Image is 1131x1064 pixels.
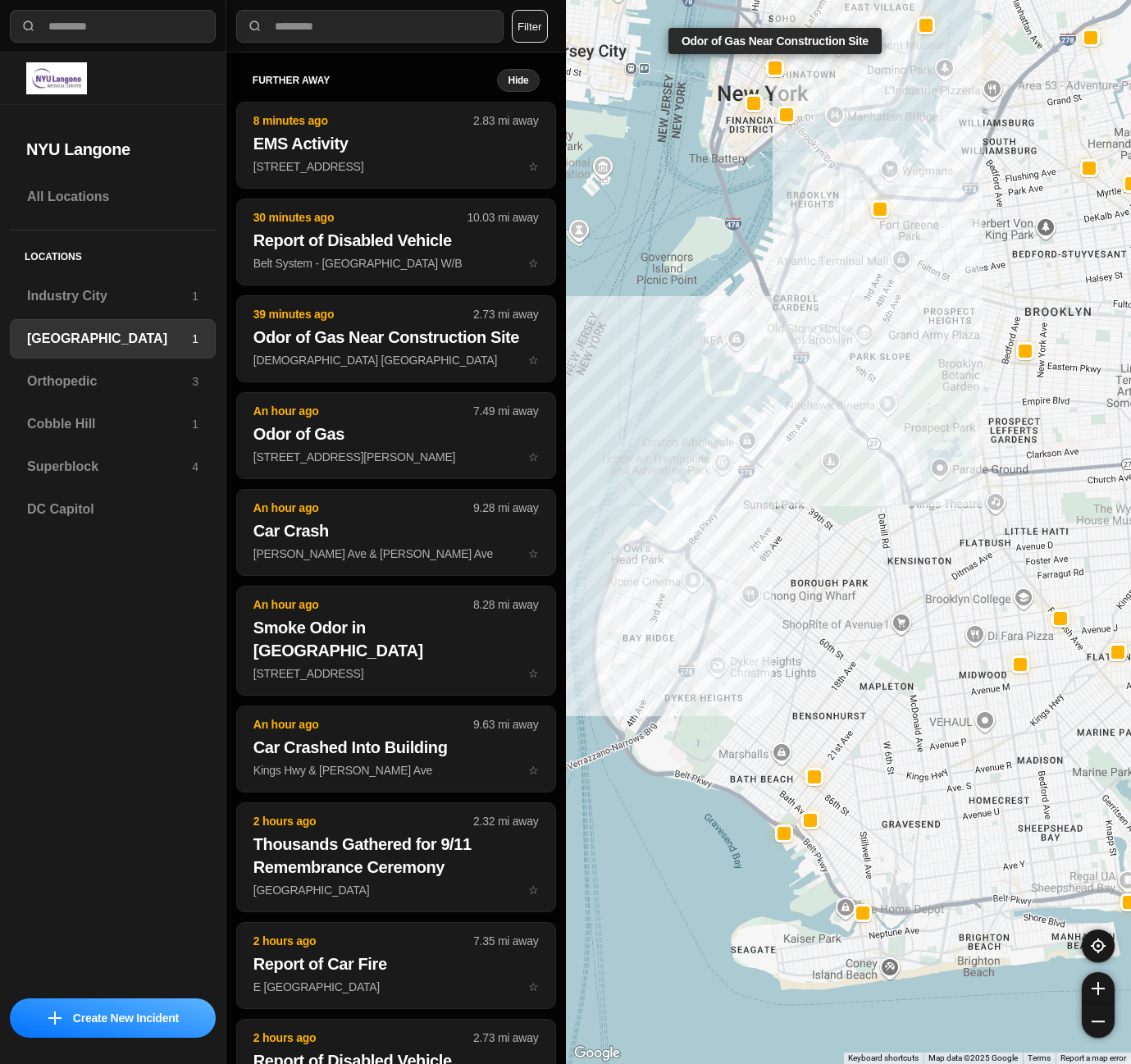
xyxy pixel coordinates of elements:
button: An hour ago9.63 mi awayCar Crashed Into BuildingKings Hwy & [PERSON_NAME] Avestar [236,706,556,792]
a: All Locations [10,177,216,217]
p: Belt System - [GEOGRAPHIC_DATA] W/B [253,255,539,272]
h2: Smoke Odor in [GEOGRAPHIC_DATA] [253,616,539,662]
h2: Car Crash [253,519,539,542]
a: An hour ago9.28 mi awayCar Crash[PERSON_NAME] Ave & [PERSON_NAME] Avestar [236,546,556,560]
button: 2 hours ago2.32 mi awayThousands Gathered for 9/11 Remembrance Ceremony[GEOGRAPHIC_DATA]star [236,802,556,912]
p: E [GEOGRAPHIC_DATA] [253,979,539,995]
span: star [528,354,539,367]
a: Report a map error [1060,1053,1126,1062]
p: An hour ago [253,596,473,613]
span: star [528,667,539,680]
button: recenter [1082,929,1115,962]
div: Odor of Gas Near Construction Site [668,27,882,53]
h3: DC Capitol [27,500,198,519]
a: 2 hours ago7.35 mi awayReport of Car FireE [GEOGRAPHIC_DATA]star [236,980,556,993]
a: Open this area in Google Maps (opens a new window) [570,1043,624,1064]
p: 1 [192,416,198,432]
span: star [528,764,539,777]
h5: Locations [10,231,216,276]
p: An hour ago [253,403,473,419]
button: 39 minutes ago2.73 mi awayOdor of Gas Near Construction Site[DEMOGRAPHIC_DATA] [GEOGRAPHIC_DATA]star [236,295,556,382]
a: Industry City1 [10,276,216,316]
img: logo [26,62,87,94]
button: Filter [512,10,548,43]
p: [GEOGRAPHIC_DATA] [253,882,539,898]
a: 2 hours ago2.32 mi awayThousands Gathered for 9/11 Remembrance Ceremony[GEOGRAPHIC_DATA]star [236,883,556,897]
h2: Report of Car Fire [253,952,539,975]
p: 9.28 mi away [473,500,538,516]
p: An hour ago [253,716,473,733]
a: Terms (opens in new tab) [1028,1053,1051,1062]
h2: Odor of Gas [253,422,539,445]
a: Orthopedic3 [10,362,216,401]
img: zoom-in [1092,982,1105,995]
p: 2 hours ago [253,1030,473,1046]
button: An hour ago7.49 mi awayOdor of Gas[STREET_ADDRESS][PERSON_NAME]star [236,392,556,479]
h3: Cobble Hill [27,414,192,434]
small: Hide [508,74,528,87]
h3: All Locations [27,187,198,207]
p: 1 [192,288,198,304]
h3: Orthopedic [27,372,192,391]
button: zoom-out [1082,1005,1115,1038]
h3: Industry City [27,286,192,306]
p: 2.73 mi away [473,306,538,322]
a: An hour ago9.63 mi awayCar Crashed Into BuildingKings Hwy & [PERSON_NAME] Avestar [236,763,556,777]
a: An hour ago8.28 mi awaySmoke Odor in [GEOGRAPHIC_DATA][STREET_ADDRESS]star [236,666,556,680]
a: Cobble Hill1 [10,404,216,444]
p: 2.83 mi away [473,112,538,129]
span: star [528,450,539,464]
p: [PERSON_NAME] Ave & [PERSON_NAME] Ave [253,546,539,562]
p: 7.35 mi away [473,933,538,949]
button: iconCreate New Incident [10,998,216,1038]
h2: EMS Activity [253,132,539,155]
p: 4 [192,459,198,475]
h3: Superblock [27,457,192,477]
h2: Report of Disabled Vehicle [253,229,539,252]
h2: Odor of Gas Near Construction Site [253,326,539,349]
button: 2 hours ago7.35 mi awayReport of Car FireE [GEOGRAPHIC_DATA]star [236,922,556,1009]
img: zoom-out [1092,1015,1105,1028]
p: 1 [192,331,198,347]
span: star [528,884,539,897]
button: An hour ago9.28 mi awayCar Crash[PERSON_NAME] Ave & [PERSON_NAME] Avestar [236,489,556,576]
h2: Thousands Gathered for 9/11 Remembrance Ceremony [253,833,539,879]
a: 30 minutes ago10.03 mi awayReport of Disabled VehicleBelt System - [GEOGRAPHIC_DATA] W/Bstar [236,256,556,270]
p: 39 minutes ago [253,306,473,322]
button: Keyboard shortcuts [848,1053,919,1064]
img: icon [48,1011,62,1025]
img: search [247,18,263,34]
button: 8 minutes ago2.83 mi awayEMS Activity[STREET_ADDRESS]star [236,102,556,189]
h3: [GEOGRAPHIC_DATA] [27,329,192,349]
p: 8 minutes ago [253,112,473,129]
h2: Car Crashed Into Building [253,736,539,759]
button: An hour ago8.28 mi awaySmoke Odor in [GEOGRAPHIC_DATA][STREET_ADDRESS]star [236,586,556,696]
img: Google [570,1043,624,1064]
p: 8.28 mi away [473,596,538,613]
p: Create New Incident [73,1010,179,1026]
p: An hour ago [253,500,473,516]
button: Odor of Gas Near Construction Site [766,58,784,76]
p: Kings Hwy & [PERSON_NAME] Ave [253,762,539,779]
h2: NYU Langone [26,138,199,161]
p: 9.63 mi away [473,716,538,733]
span: star [528,160,539,173]
span: star [528,257,539,270]
p: [STREET_ADDRESS][PERSON_NAME] [253,449,539,465]
p: 7.49 mi away [473,403,538,419]
img: search [21,18,37,34]
a: DC Capitol [10,490,216,529]
p: 2 hours ago [253,813,473,829]
p: 10.03 mi away [467,209,538,226]
a: An hour ago7.49 mi awayOdor of Gas[STREET_ADDRESS][PERSON_NAME]star [236,450,556,464]
p: 2.32 mi away [473,813,538,829]
p: [STREET_ADDRESS] [253,665,539,682]
p: 2 hours ago [253,933,473,949]
button: Hide [497,69,539,92]
a: [GEOGRAPHIC_DATA]1 [10,319,216,358]
span: star [528,547,539,560]
h5: further away [253,74,498,87]
p: [DEMOGRAPHIC_DATA] [GEOGRAPHIC_DATA] [253,352,539,368]
a: Superblock4 [10,447,216,486]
